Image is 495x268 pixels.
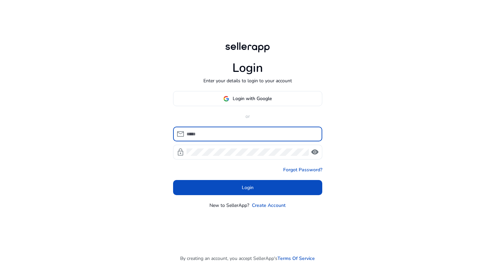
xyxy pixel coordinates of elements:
h1: Login [232,61,263,75]
span: lock [176,148,185,156]
img: google-logo.svg [223,96,229,102]
button: Login with Google [173,91,322,106]
a: Forgot Password? [283,166,322,173]
a: Terms Of Service [277,255,315,262]
span: Login with Google [233,95,272,102]
a: Create Account [252,202,286,209]
button: Login [173,180,322,195]
span: visibility [311,148,319,156]
p: Enter your details to login to your account [203,77,292,84]
p: New to SellerApp? [209,202,249,209]
span: Login [242,184,254,191]
p: or [173,113,322,120]
span: mail [176,130,185,138]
